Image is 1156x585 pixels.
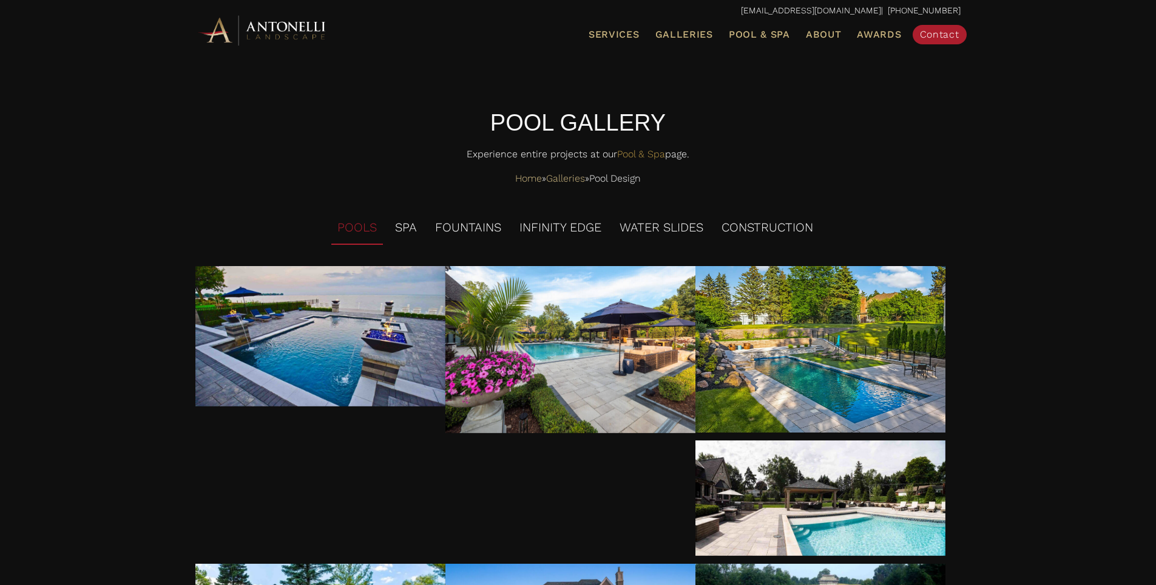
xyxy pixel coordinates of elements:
[515,169,542,188] a: Home
[724,27,795,43] a: Pool & Spa
[613,211,709,245] li: WATER SLIDES
[806,30,842,39] span: About
[196,107,961,139] h5: POOL GALLERY
[655,29,713,40] span: Galleries
[715,211,819,245] li: CONSTRUCTION
[589,169,641,188] span: Pool Design
[389,211,423,245] li: SPA
[331,211,383,245] li: POOLS
[196,3,961,19] p: | [PHONE_NUMBER]
[857,29,901,40] span: Awards
[196,13,330,47] img: Antonelli Horizontal Logo
[515,169,641,188] span: » »
[584,27,644,43] a: Services
[741,5,881,15] a: [EMAIL_ADDRESS][DOMAIN_NAME]
[801,27,847,43] a: About
[589,30,640,39] span: Services
[920,29,959,40] span: Contact
[913,25,967,44] a: Contact
[513,211,607,245] li: INFINITY EDGE
[729,29,790,40] span: Pool & Spa
[546,169,585,188] a: Galleries
[429,211,507,245] li: FOUNTAINS
[651,27,718,43] a: Galleries
[196,169,961,188] nav: Breadcrumbs
[617,148,665,160] a: Pool & Spa
[196,145,961,169] p: Experience entire projects at our page.
[852,27,906,43] a: Awards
